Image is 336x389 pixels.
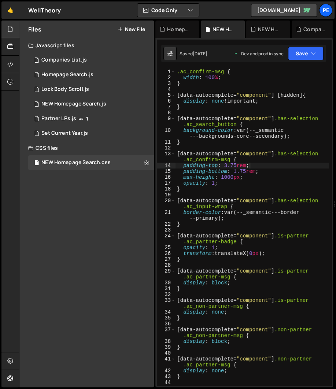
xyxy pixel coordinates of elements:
button: New File [118,26,145,32]
div: Set Current Year.js [41,130,88,137]
div: 28 [157,262,176,268]
div: NEW Homepage Search.css [213,26,236,33]
div: 20 [157,198,176,210]
div: 8 [157,110,176,116]
div: Javascript files [19,38,154,53]
div: 44 [157,379,176,385]
div: Lock Body Scroll.js [41,86,89,93]
div: 19 [157,192,176,198]
a: 🤙 [1,1,19,19]
div: 33 [157,297,176,309]
div: 18 [157,186,176,192]
div: 24 [157,233,176,245]
div: 40 [157,350,176,356]
div: 29 [157,268,176,280]
div: Saved [180,51,207,57]
div: 15 [157,168,176,174]
div: Companies List.js [41,57,87,63]
div: 39 [157,344,176,350]
div: 26 [157,251,176,256]
div: Homepage Search.js [41,71,93,78]
div: 22 [157,221,176,227]
div: 42 [157,368,176,374]
div: 4 [157,86,176,92]
div: 41 [157,356,176,368]
div: 27 [157,256,176,262]
div: 14 [157,163,176,168]
div: 9 [157,116,176,127]
div: 6 [157,98,176,104]
div: 17 [157,180,176,186]
div: 11 [157,139,176,145]
div: 16 [157,174,176,180]
h2: Files [28,25,41,33]
div: 34 [157,309,176,315]
div: 43 [157,374,176,379]
div: 30 [157,280,176,286]
div: 2 [157,75,176,81]
div: NEW Homepage Search.css [41,159,111,166]
a: Pe [319,4,332,17]
div: 1 [157,69,176,75]
div: 7 [157,104,176,110]
div: WellTheory [28,6,61,15]
div: Partner LPs.js [41,115,76,122]
div: 25 [157,245,176,251]
div: 15879/44768.js [28,126,154,141]
div: 37 [157,327,176,338]
div: 23 [157,227,176,233]
div: 12 [157,145,176,151]
div: Companies List.js [303,26,327,33]
div: 31 [157,286,176,292]
div: 36 [157,321,176,327]
div: 15879/42362.js [28,82,154,97]
div: 35 [157,315,176,321]
button: Code Only [137,4,199,17]
div: 15879/44964.js [28,67,154,82]
div: 21 [157,210,176,221]
div: 15879/44968.js [28,97,154,111]
div: Dev and prod in sync [234,51,284,57]
div: 32 [157,292,176,297]
div: 13 [157,151,176,163]
div: NEW Homepage Search.js [41,101,106,107]
div: 38 [157,338,176,344]
a: [DOMAIN_NAME] [251,4,317,17]
div: 15879/44993.js [28,53,154,67]
div: Homepage Search.js [167,26,191,33]
span: 1 [86,116,88,122]
div: 3 [157,81,176,86]
div: 15879/44963.js [28,111,154,126]
div: NEW Homepage Search.js [258,26,281,33]
div: CSS files [19,141,154,155]
div: 15879/44969.css [28,155,154,170]
button: Save [288,47,324,60]
div: [DATE] [193,51,207,57]
div: 5 [157,92,176,98]
div: 10 [157,127,176,139]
